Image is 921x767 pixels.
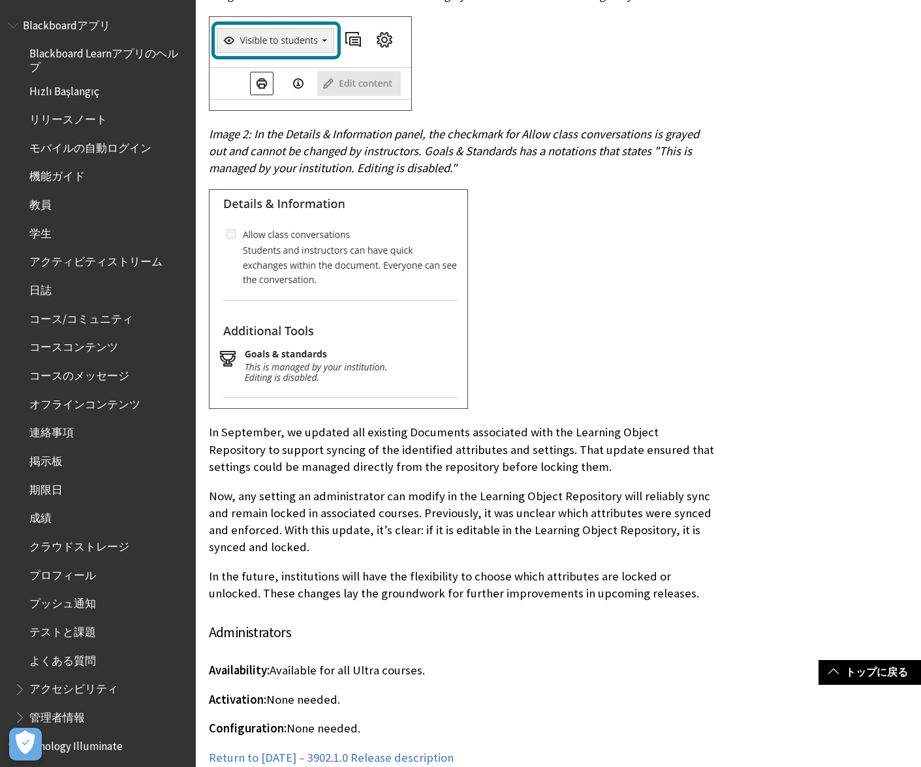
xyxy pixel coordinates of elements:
span: モバイルの自動ログイン [29,137,151,155]
button: 優先設定センターを開く [9,728,42,760]
span: Anthology Illuminate [23,735,123,753]
span: Blackboardアプリ [23,14,110,32]
span: 期限日 [29,479,63,496]
span: オフラインコンテンツ [29,393,140,411]
span: 連絡事項 [29,422,74,440]
h4: Administrators [209,622,715,643]
span: Image 2: In the Details & Information panel, the checkmark for Allow class conversations [209,127,651,142]
span: is grayed out and cannot be changed by instructors. Goals & Standards has a notations that states... [209,127,699,175]
p: In the future, institutions will have the flexibility to choose which attributes are locked or un... [209,568,715,602]
span: Configuration: [209,721,287,736]
img: The Details & Information panel, showing the allow conversations selected with a checkmark that i... [209,189,468,409]
span: 掲示板 [29,450,63,468]
span: コースコンテンツ [29,337,118,354]
span: よくある質問 [29,650,96,667]
span: 学生 [29,222,52,240]
span: テストと課題 [29,621,96,639]
span: プッシュ通知 [29,593,96,610]
nav: Book outline for Blackboard App Help [8,14,188,729]
span: リリースノート [29,108,107,126]
img: The Visible to Students button, highlighted in blue, appears grayed out. [209,16,412,111]
span: コース/コミュニティ [29,308,133,325]
span: クラウドストレージ [29,535,129,553]
span: Availability: [209,663,270,678]
span: コースのメッセージ [29,365,129,382]
span: Activation: [209,692,266,707]
span: Hızlı Başlangıç [29,80,99,98]
span: 管理者情報 [29,706,85,724]
p: In September, we updated all existing Documents associated with the Learning Object Repository to... [209,424,715,475]
span: プロフィール [29,564,96,582]
a: トップに戻る [819,660,921,684]
span: アクティビティストリーム [29,251,163,269]
span: Blackboard Learnアプリのヘルプ [29,43,187,74]
p: Now, any setting an administrator can modify in the Learning Object Repository will reliably sync... [209,488,715,556]
p: Available for all Ultra courses. [209,662,715,679]
p: None needed. [209,720,715,737]
span: アクセシビリティ [29,678,118,696]
span: 機能ガイド [29,166,85,183]
span: 教員 [29,194,52,211]
span: 成績 [29,507,52,525]
span: 日誌 [29,279,52,297]
p: None needed. [209,691,715,708]
a: Return to [DATE] – 3902.1.0 Release description [209,750,454,766]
